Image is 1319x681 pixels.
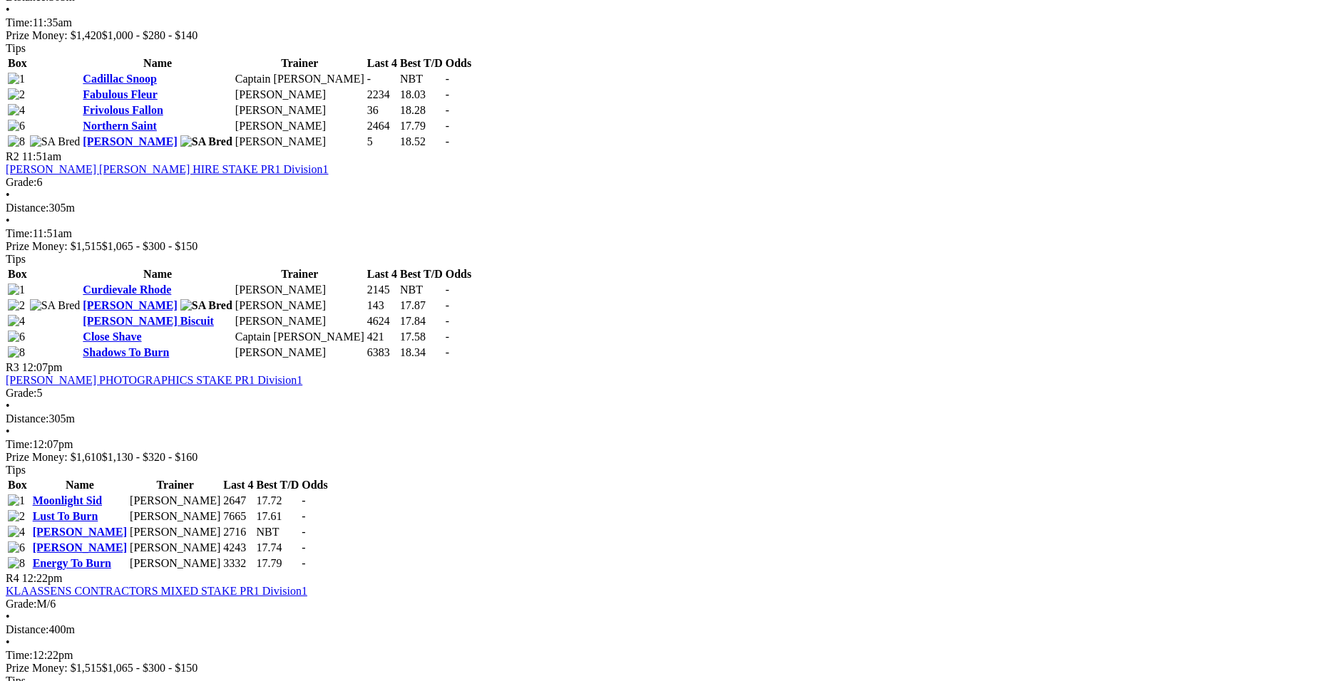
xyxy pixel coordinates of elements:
[6,176,1313,189] div: 6
[235,103,365,118] td: [PERSON_NAME]
[83,331,141,343] a: Close Shave
[446,104,449,116] span: -
[6,636,10,648] span: •
[446,88,449,100] span: -
[366,298,398,313] td: 143
[8,315,25,328] img: 4
[33,557,111,569] a: Energy To Burn
[6,16,33,28] span: Time:
[22,572,63,584] span: 12:22pm
[6,585,307,597] a: KLAASSENS CONTRACTORS MIXED STAKE PR1 Division1
[222,525,254,539] td: 2716
[8,268,27,280] span: Box
[222,509,254,524] td: 7665
[366,283,398,297] td: 2145
[6,464,26,476] span: Tips
[6,451,1313,464] div: Prize Money: $1,610
[366,72,398,86] td: -
[6,649,1313,662] div: 12:22pm
[366,56,398,71] th: Last 4
[6,227,1313,240] div: 11:51am
[235,135,365,149] td: [PERSON_NAME]
[83,73,157,85] a: Cadillac Snoop
[399,135,443,149] td: 18.52
[8,104,25,117] img: 4
[6,598,1313,610] div: M/6
[8,284,25,296] img: 1
[83,88,157,100] a: Fabulous Fleur
[8,494,25,507] img: 1
[222,494,254,508] td: 2647
[6,412,1313,425] div: 305m
[446,73,449,85] span: -
[102,240,198,252] span: $1,065 - $300 - $150
[235,345,365,360] td: [PERSON_NAME]
[8,120,25,132] img: 6
[83,284,171,296] a: Curdievale Rhode
[129,541,221,555] td: [PERSON_NAME]
[255,494,299,508] td: 17.72
[6,610,10,623] span: •
[83,299,177,311] a: [PERSON_NAME]
[366,330,398,344] td: 421
[8,73,25,85] img: 1
[399,298,443,313] td: 17.87
[222,556,254,571] td: 3332
[235,283,365,297] td: [PERSON_NAME]
[8,526,25,539] img: 4
[102,662,198,674] span: $1,065 - $300 - $150
[255,525,299,539] td: NBT
[6,662,1313,675] div: Prize Money: $1,515
[222,478,254,492] th: Last 4
[180,135,232,148] img: SA Bred
[446,135,449,147] span: -
[302,510,305,522] span: -
[446,120,449,132] span: -
[6,29,1313,42] div: Prize Money: $1,420
[6,572,19,584] span: R4
[6,202,1313,214] div: 305m
[8,510,25,523] img: 2
[366,88,398,102] td: 2234
[366,103,398,118] td: 36
[235,314,365,328] td: [PERSON_NAME]
[6,163,329,175] a: [PERSON_NAME] [PERSON_NAME] HIRE STAKE PR1 Division1
[6,42,26,54] span: Tips
[6,400,10,412] span: •
[129,478,221,492] th: Trainer
[6,387,37,399] span: Grade:
[32,478,128,492] th: Name
[235,119,365,133] td: [PERSON_NAME]
[235,267,365,281] th: Trainer
[6,189,10,201] span: •
[366,119,398,133] td: 2464
[446,331,449,343] span: -
[255,556,299,571] td: 17.79
[8,346,25,359] img: 8
[6,214,10,227] span: •
[8,331,25,343] img: 6
[302,494,305,506] span: -
[6,4,10,16] span: •
[399,330,443,344] td: 17.58
[8,541,25,554] img: 6
[129,525,221,539] td: [PERSON_NAME]
[445,267,472,281] th: Odds
[6,438,33,450] span: Time:
[8,135,25,148] img: 8
[366,314,398,328] td: 4624
[399,345,443,360] td: 18.34
[6,387,1313,400] div: 5
[83,315,214,327] a: [PERSON_NAME] Biscuit
[255,541,299,555] td: 17.74
[102,29,198,41] span: $1,000 - $280 - $140
[6,150,19,162] span: R2
[235,88,365,102] td: [PERSON_NAME]
[6,412,48,425] span: Distance:
[446,346,449,358] span: -
[33,541,127,553] a: [PERSON_NAME]
[235,298,365,313] td: [PERSON_NAME]
[255,509,299,524] td: 17.61
[255,478,299,492] th: Best T/D
[445,56,472,71] th: Odds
